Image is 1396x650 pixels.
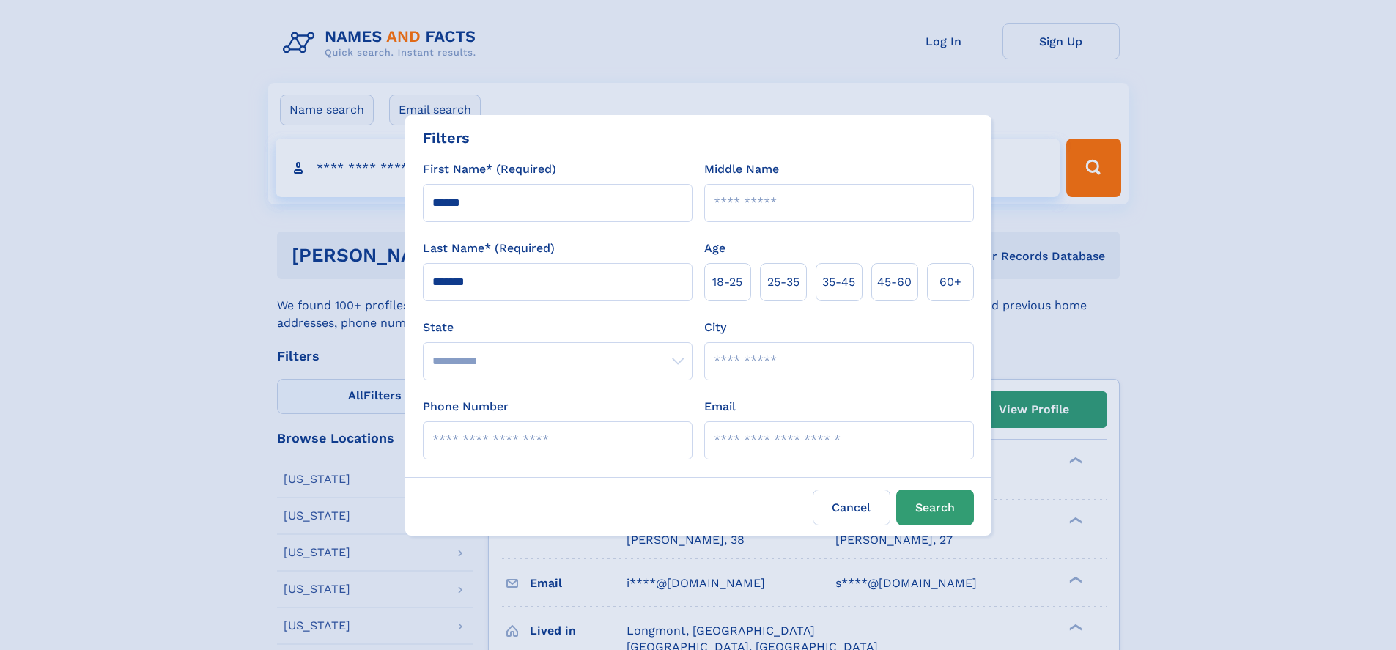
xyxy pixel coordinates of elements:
[704,240,725,257] label: Age
[704,160,779,178] label: Middle Name
[813,490,890,525] label: Cancel
[877,273,912,291] span: 45‑60
[767,273,799,291] span: 25‑35
[939,273,961,291] span: 60+
[423,127,470,149] div: Filters
[423,160,556,178] label: First Name* (Required)
[822,273,855,291] span: 35‑45
[423,319,693,336] label: State
[704,319,726,336] label: City
[704,398,736,416] label: Email
[712,273,742,291] span: 18‑25
[423,240,555,257] label: Last Name* (Required)
[896,490,974,525] button: Search
[423,398,509,416] label: Phone Number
